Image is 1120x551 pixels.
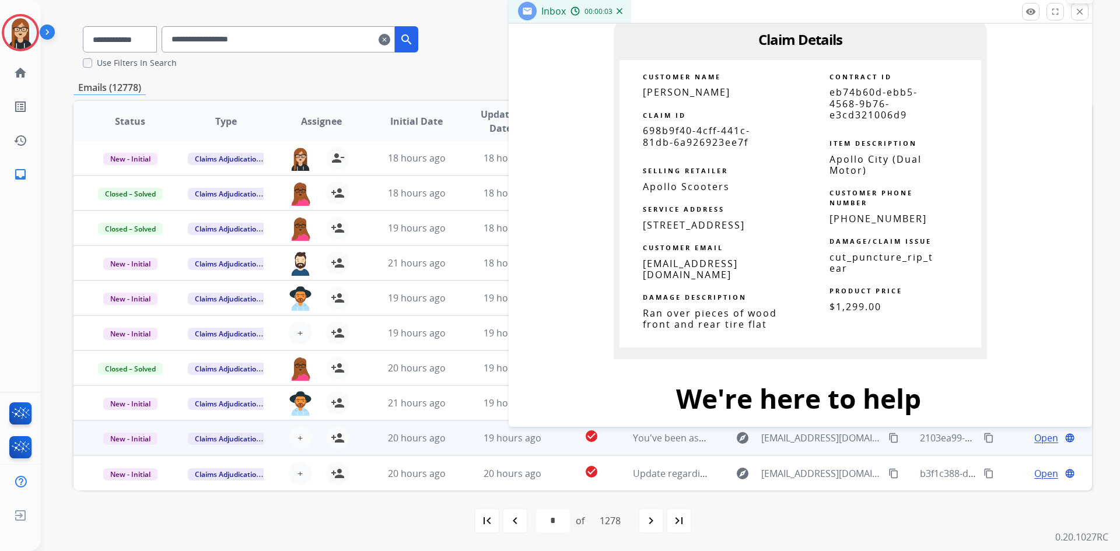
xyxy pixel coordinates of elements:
mat-icon: explore [736,466,750,480]
strong: DAMAGE/CLAIM ISSUE [829,237,932,245]
mat-icon: person_add [331,291,345,305]
img: agent-avatar [289,146,312,171]
img: avatar [4,16,37,49]
span: Closed – Solved [98,223,163,235]
mat-icon: person_add [331,256,345,270]
span: + [297,466,303,480]
span: [EMAIL_ADDRESS][DOMAIN_NAME] [643,257,738,281]
mat-icon: navigate_before [508,514,522,528]
span: 20 hours ago [388,467,446,480]
span: Claims Adjudication [188,363,268,375]
span: New - Initial [103,328,157,340]
span: 19 hours ago [484,292,541,304]
mat-icon: first_page [480,514,494,528]
span: You don’t want a reason to need us, but if there is, let us know. [676,424,908,461]
span: Claims Adjudication [188,258,268,270]
strong: CUSTOMER EMAIL [643,243,723,252]
span: Update regarding your fulfillment method for Service Order: 2ac64a56-46b2-428f-8d12-68cf81dccc7f [633,467,1072,480]
span: 19 hours ago [388,222,446,234]
span: eb74b60d-ebb5-4568-9b76-e3cd321006d9 [829,86,918,121]
span: Apollo City (Dual Motor) [829,153,922,177]
mat-icon: remove_red_eye [1025,6,1036,17]
img: agent-avatar [289,251,312,276]
mat-icon: person_add [331,466,345,480]
span: 20 hours ago [388,362,446,374]
mat-icon: person_add [331,186,345,200]
span: 698b9f40-4cff-441c-81db-6a926923ee7f [643,124,750,148]
div: of [576,514,584,528]
span: You've been assigned a new service order: 953e9140-9791-4e4b-beeb-d07a5a6c37a0 [633,431,1003,444]
span: 18 hours ago [388,187,446,199]
mat-icon: navigate_next [644,514,658,528]
span: 18 hours ago [484,222,541,234]
span: New - Initial [103,293,157,305]
span: New - Initial [103,433,157,445]
strong: CLAIM ID [643,111,686,120]
span: Claims Adjudication [188,398,268,410]
span: Claims Adjudication [188,468,268,480]
mat-icon: fullscreen [1050,6,1060,17]
span: $1,299.00 [829,300,881,313]
mat-icon: check_circle [584,465,598,479]
span: Claims Adjudication [188,433,268,445]
img: agent-avatar [289,181,312,206]
p: Emails (12778) [73,80,146,95]
mat-icon: last_page [672,514,686,528]
span: Assignee [301,114,342,128]
span: 21 hours ago [388,257,446,269]
span: 20 hours ago [484,467,541,480]
button: + [289,321,312,345]
mat-icon: content_copy [984,468,994,479]
strong: PRODUCT PRICE [829,286,902,295]
span: 19 hours ago [388,327,446,339]
mat-icon: home [13,66,27,80]
span: 18 hours ago [484,257,541,269]
span: Closed – Solved [98,188,163,200]
mat-icon: language [1065,468,1075,479]
span: Open [1034,431,1058,445]
button: Close [1071,3,1088,20]
span: New - Initial [103,468,157,480]
span: Type [215,114,237,128]
span: 18 hours ago [484,187,541,199]
mat-icon: list_alt [13,100,27,114]
strong: CUSTOMER PHONE NUMBER [829,188,913,207]
span: b3f1c388-d2af-4664-aa71-1b983aa0a05a [920,467,1096,480]
mat-icon: person_add [331,326,345,340]
span: 00:00:03 [584,7,612,16]
span: Claims Adjudication [188,293,268,305]
mat-icon: person_add [331,361,345,375]
span: 20 hours ago [388,431,446,444]
span: Claims Adjudication [188,328,268,340]
span: Claims Adjudication [188,153,268,165]
span: [EMAIL_ADDRESS][DOMAIN_NAME] [761,466,881,480]
mat-icon: close [1074,6,1085,17]
span: 2103ea99-89cc-4c1c-b3e4-1def67846425 [920,431,1096,444]
span: [STREET_ADDRESS] [643,219,745,231]
strong: CONTRACT ID [829,72,892,81]
span: We're here to help [676,380,921,416]
span: 19 hours ago [388,292,446,304]
img: agent-avatar [289,286,312,311]
mat-icon: explore [736,431,750,445]
span: [EMAIL_ADDRESS][DOMAIN_NAME] [761,431,881,445]
strong: DAMAGE DESCRIPTION [643,293,747,301]
mat-icon: person_add [331,431,345,445]
mat-icon: search [400,33,414,47]
span: Inbox [541,5,566,17]
mat-icon: content_copy [888,468,899,479]
span: Open [1034,466,1058,480]
span: Initial Date [390,114,443,128]
span: 18 hours ago [484,152,541,164]
button: + [289,426,312,450]
strong: CUSTOMER NAME [643,72,721,81]
strong: ITEM DESCRIPTION [829,139,917,148]
label: Use Filters In Search [97,57,177,69]
span: 19 hours ago [484,327,541,339]
mat-icon: content_copy [888,433,899,443]
span: New - Initial [103,258,157,270]
strong: SELLING RETAILER [643,166,728,175]
img: agent-avatar [289,391,312,416]
mat-icon: check_circle [584,429,598,443]
span: Claim Details [758,30,842,49]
